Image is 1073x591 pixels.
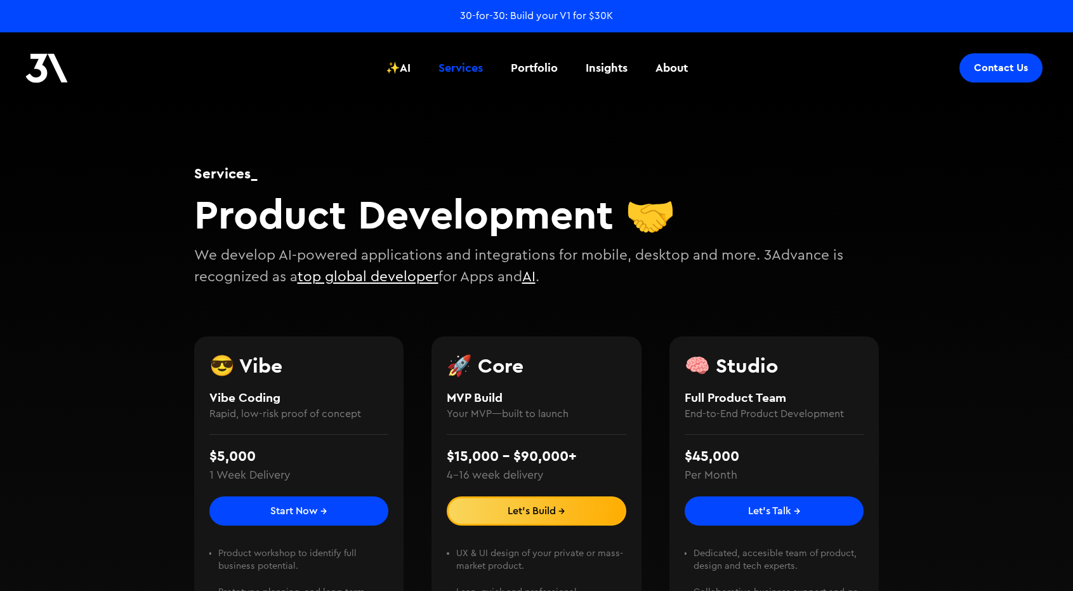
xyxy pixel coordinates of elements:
a: 30-for-30: Build your V1 for $30K [460,9,613,23]
div: Insights [586,60,628,76]
h4: MVP Build [447,388,626,407]
h2: Product Development 🤝 [194,190,879,239]
h4: Vibe Coding [209,388,389,407]
div: $45,000 [685,446,739,467]
a: Portfolio [503,44,565,91]
a: top global developer [298,270,438,284]
h4: Full Product Team [685,388,864,407]
div: 1 Week Delivery [209,467,290,484]
div: Contact Us [974,62,1028,74]
li: Product workshop to identify full business potential. ‍ [218,547,388,585]
a: Let's Build → [447,496,626,526]
h3: 🧠 Studio [685,355,864,376]
h3: 🚀 Core [447,355,626,376]
a: Services [431,44,490,91]
h4: Rapid, low-risk proof of concept [209,406,389,422]
div: $5,000 [209,446,256,467]
a: Let's Talk → [685,496,864,526]
h4: End-to-End Product Development [685,406,864,422]
a: Start Now → [209,496,389,526]
div: Portfolio [511,60,558,76]
li: Dedicated, accesible team of product, design and tech experts. ‍ [694,547,864,585]
a: About [648,44,695,91]
h4: Your MVP—built to launch [447,406,626,422]
p: We develop AI-powered applications and integrations for mobile, desktop and more. 3Advance is rec... [194,245,879,288]
div: 4–16 week delivery [447,467,543,484]
h1: Services_ [194,163,879,183]
a: Insights [578,44,635,91]
div: Per Month [685,467,737,484]
div: Services [438,60,483,76]
li: UX & UI design of your private or mass-market product. ‍ [456,547,626,585]
div: About [655,60,688,76]
a: AI [522,270,536,284]
div: ✨AI [386,60,411,76]
h3: 😎 Vibe [209,355,389,376]
strong: $15,000 - $90,000+ [447,447,577,465]
a: Contact Us [959,53,1043,83]
a: ✨AI [378,44,418,91]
